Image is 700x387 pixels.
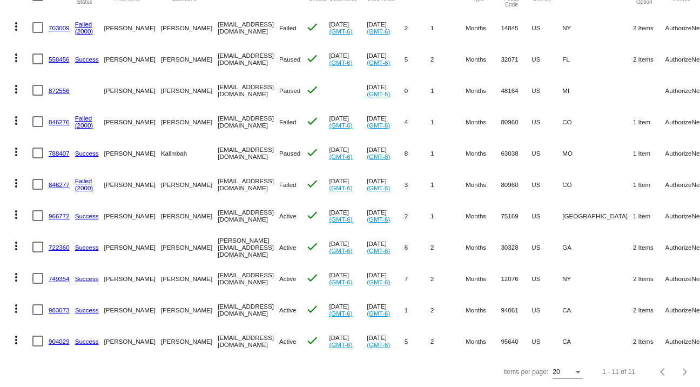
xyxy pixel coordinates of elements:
[218,106,279,137] mat-cell: [EMAIL_ADDRESS][DOMAIN_NAME]
[75,21,92,28] a: Failed
[501,12,531,43] mat-cell: 14845
[218,75,279,106] mat-cell: [EMAIL_ADDRESS][DOMAIN_NAME]
[329,184,352,191] a: (GMT-6)
[329,341,352,348] a: (GMT-6)
[218,325,279,357] mat-cell: [EMAIL_ADDRESS][DOMAIN_NAME]
[329,153,352,160] a: (GMT-6)
[501,263,531,294] mat-cell: 12076
[633,43,665,75] mat-cell: 2 Items
[218,169,279,200] mat-cell: [EMAIL_ADDRESS][DOMAIN_NAME]
[161,200,218,231] mat-cell: [PERSON_NAME]
[430,294,466,325] mat-cell: 2
[501,75,531,106] mat-cell: 48164
[104,43,161,75] mat-cell: [PERSON_NAME]
[562,294,633,325] mat-cell: CA
[49,212,70,219] a: 966772
[553,369,583,376] mat-select: Items per page:
[306,334,319,347] mat-icon: check
[75,212,99,219] a: Success
[75,306,99,313] a: Success
[633,325,665,357] mat-cell: 2 Items
[75,338,99,345] a: Success
[466,231,501,263] mat-cell: Months
[306,240,319,253] mat-icon: check
[367,325,405,357] mat-cell: [DATE]
[633,294,665,325] mat-cell: 2 Items
[75,115,92,122] a: Failed
[531,169,562,200] mat-cell: US
[306,209,319,222] mat-icon: check
[367,28,390,35] a: (GMT-6)
[367,59,390,66] a: (GMT-6)
[652,361,674,383] button: Previous page
[329,231,367,263] mat-cell: [DATE]
[49,275,70,282] a: 749354
[329,169,367,200] mat-cell: [DATE]
[161,75,218,106] mat-cell: [PERSON_NAME]
[279,275,297,282] span: Active
[104,200,161,231] mat-cell: [PERSON_NAME]
[49,150,70,157] a: 788407
[10,20,23,33] mat-icon: more_vert
[75,184,93,191] a: (2000)
[49,306,70,313] a: 983073
[279,338,297,345] span: Active
[75,28,93,35] a: (2000)
[501,325,531,357] mat-cell: 95640
[367,247,390,254] a: (GMT-6)
[562,137,633,169] mat-cell: MO
[466,263,501,294] mat-cell: Months
[466,137,501,169] mat-cell: Months
[466,75,501,106] mat-cell: Months
[10,114,23,127] mat-icon: more_vert
[367,122,390,129] a: (GMT-6)
[466,200,501,231] mat-cell: Months
[531,106,562,137] mat-cell: US
[367,43,405,75] mat-cell: [DATE]
[279,118,297,125] span: Failed
[10,333,23,346] mat-icon: more_vert
[562,200,633,231] mat-cell: [GEOGRAPHIC_DATA]
[329,28,352,35] a: (GMT-6)
[279,87,300,94] span: Paused
[329,137,367,169] mat-cell: [DATE]
[161,137,218,169] mat-cell: Kallmbah
[104,263,161,294] mat-cell: [PERSON_NAME]
[329,200,367,231] mat-cell: [DATE]
[279,181,297,188] span: Failed
[329,12,367,43] mat-cell: [DATE]
[501,200,531,231] mat-cell: 75169
[306,303,319,316] mat-icon: check
[329,310,352,317] a: (GMT-6)
[466,169,501,200] mat-cell: Months
[531,43,562,75] mat-cell: US
[49,338,70,345] a: 904029
[430,75,466,106] mat-cell: 1
[306,271,319,284] mat-icon: check
[501,137,531,169] mat-cell: 63038
[329,247,352,254] a: (GMT-6)
[405,75,430,106] mat-cell: 0
[367,184,390,191] a: (GMT-6)
[306,177,319,190] mat-icon: check
[306,115,319,128] mat-icon: check
[531,137,562,169] mat-cell: US
[75,177,92,184] a: Failed
[501,106,531,137] mat-cell: 80960
[75,150,99,157] a: Success
[104,106,161,137] mat-cell: [PERSON_NAME]
[367,216,390,223] a: (GMT-6)
[367,137,405,169] mat-cell: [DATE]
[218,231,279,263] mat-cell: [PERSON_NAME][EMAIL_ADDRESS][DOMAIN_NAME]
[49,24,70,31] a: 703009
[562,106,633,137] mat-cell: CO
[367,263,405,294] mat-cell: [DATE]
[430,106,466,137] mat-cell: 1
[75,275,99,282] a: Success
[10,271,23,284] mat-icon: more_vert
[367,231,405,263] mat-cell: [DATE]
[405,137,430,169] mat-cell: 8
[367,169,405,200] mat-cell: [DATE]
[75,56,99,63] a: Success
[329,294,367,325] mat-cell: [DATE]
